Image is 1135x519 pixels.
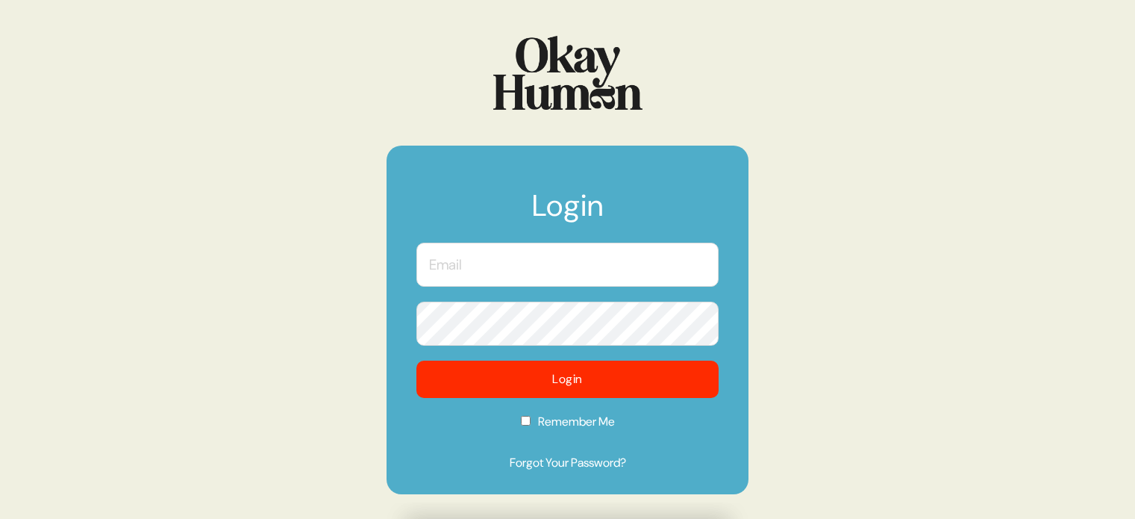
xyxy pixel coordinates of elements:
h1: Login [416,190,719,235]
label: Remember Me [416,413,719,441]
img: Logo [493,36,642,110]
button: Login [416,361,719,398]
a: Forgot Your Password? [416,454,719,472]
input: Email [416,243,719,287]
input: Remember Me [521,416,531,426]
